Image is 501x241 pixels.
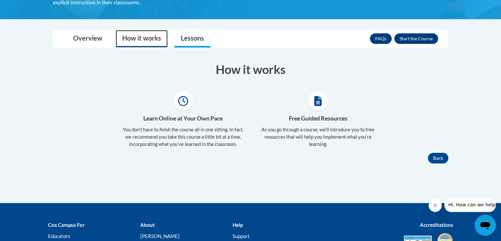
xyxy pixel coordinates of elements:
[53,61,448,78] h3: How it works
[394,33,438,44] button: Enroll
[232,233,249,239] a: Support
[256,126,381,148] p: As you go through a course, we’ll introduce you to free resources that will help you implement wh...
[116,30,168,48] a: How it works
[174,30,210,48] a: Lessons
[428,153,448,163] button: Back
[256,114,381,123] h4: Free Guided Resources
[140,222,154,228] b: About
[67,30,109,48] a: Overview
[370,33,392,44] a: FAQs
[121,126,246,148] p: You don’t have to finish the course all in one sitting. In fact, we recommend you take this cours...
[444,197,496,212] iframe: Message from company
[48,222,85,228] b: Cox Campus For
[475,215,496,236] iframe: Button to launch messaging window
[429,199,442,212] iframe: Close message
[420,222,453,228] b: Accreditations
[48,233,70,239] a: Educators
[4,5,53,10] span: Hi. How can we help?
[121,114,246,123] h4: Learn Online at Your Own Pace
[232,222,242,228] b: Help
